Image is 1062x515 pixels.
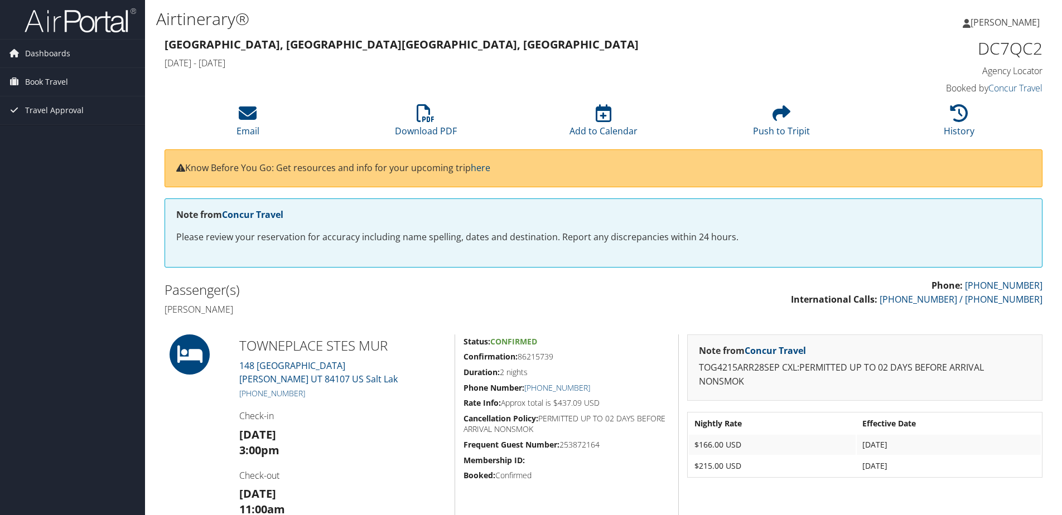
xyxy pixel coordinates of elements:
[464,439,670,450] h5: 253872164
[836,37,1042,60] h1: DC7QC2
[464,397,670,409] h5: Approx total is $437.09 USD
[857,414,1041,434] th: Effective Date
[880,293,1042,305] a: [PHONE_NUMBER] / [PHONE_NUMBER]
[25,96,84,124] span: Travel Approval
[464,382,524,393] strong: Phone Number:
[165,303,595,315] h4: [PERSON_NAME]
[239,427,276,442] strong: [DATE]
[464,439,559,450] strong: Frequent Guest Number:
[464,367,500,377] strong: Duration:
[689,456,856,476] td: $215.00 USD
[524,382,590,393] a: [PHONE_NUMBER]
[239,336,446,355] h2: TOWNEPLACE STES MUR
[699,361,1031,389] p: TOG4215ARR28SEP CXL:PERMITTED UP TO 02 DAYS BEFORE ARRIVAL NONSMOK
[791,293,877,305] strong: International Calls:
[836,82,1042,94] h4: Booked by
[753,110,810,137] a: Push to Tripit
[944,110,974,137] a: History
[971,16,1040,28] span: [PERSON_NAME]
[464,351,670,362] h5: 86215739
[464,470,495,480] strong: Booked:
[988,82,1042,94] a: Concur Travel
[836,65,1042,77] h4: Agency Locator
[745,344,806,357] a: Concur Travel
[239,388,305,399] a: [PHONE_NUMBER]
[239,410,446,422] h4: Check-in
[239,469,446,482] h4: Check-out
[464,367,670,378] h5: 2 nights
[490,336,537,347] span: Confirmed
[176,161,1031,176] p: Know Before You Go: Get resources and info for your upcoming trip
[931,279,963,291] strong: Phone:
[25,68,68,96] span: Book Travel
[464,351,518,362] strong: Confirmation:
[236,110,259,137] a: Email
[239,443,279,458] strong: 3:00pm
[464,470,670,481] h5: Confirmed
[156,7,752,31] h1: Airtinerary®
[222,208,283,221] a: Concur Travel
[165,57,819,69] h4: [DATE] - [DATE]
[165,280,595,299] h2: Passenger(s)
[857,456,1041,476] td: [DATE]
[857,435,1041,455] td: [DATE]
[569,110,638,137] a: Add to Calendar
[176,208,283,221] strong: Note from
[25,40,70,67] span: Dashboards
[464,413,538,424] strong: Cancellation Policy:
[689,435,856,455] td: $166.00 USD
[395,110,457,137] a: Download PDF
[25,7,136,33] img: airportal-logo.png
[464,336,490,347] strong: Status:
[965,279,1042,291] a: [PHONE_NUMBER]
[699,344,806,357] strong: Note from
[176,230,1031,245] p: Please review your reservation for accuracy including name spelling, dates and destination. Repor...
[165,37,639,52] strong: [GEOGRAPHIC_DATA], [GEOGRAPHIC_DATA] [GEOGRAPHIC_DATA], [GEOGRAPHIC_DATA]
[464,397,501,408] strong: Rate Info:
[239,486,276,501] strong: [DATE]
[239,359,398,385] a: 148 [GEOGRAPHIC_DATA][PERSON_NAME] UT 84107 US Salt Lak
[471,162,490,174] a: here
[963,6,1051,39] a: [PERSON_NAME]
[464,455,525,465] strong: Membership ID:
[464,413,670,435] h5: PERMITTED UP TO 02 DAYS BEFORE ARRIVAL NONSMOK
[689,414,856,434] th: Nightly Rate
